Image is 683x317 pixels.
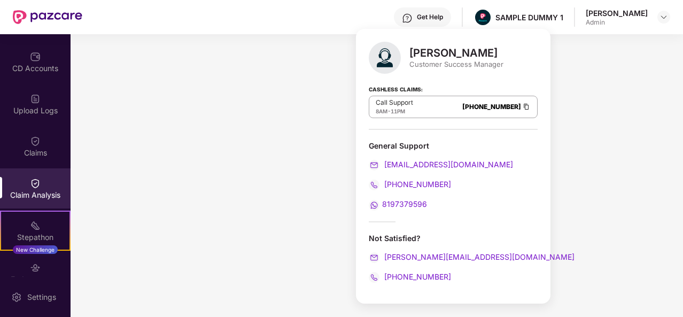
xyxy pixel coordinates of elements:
img: svg+xml;base64,PHN2ZyBpZD0iRW5kb3JzZW1lbnRzIiB4bWxucz0iaHR0cDovL3d3dy53My5vcmcvMjAwMC9zdmciIHdpZH... [30,262,41,273]
a: 8197379596 [369,199,427,208]
span: 8AM [376,108,387,114]
a: [PHONE_NUMBER] [369,272,451,281]
span: [EMAIL_ADDRESS][DOMAIN_NAME] [382,160,513,169]
div: General Support [369,141,538,151]
img: svg+xml;base64,PHN2ZyB4bWxucz0iaHR0cDovL3d3dy53My5vcmcvMjAwMC9zdmciIHdpZHRoPSIyMCIgaGVpZ2h0PSIyMC... [369,200,379,211]
img: svg+xml;base64,PHN2ZyBpZD0iQ0RfQWNjb3VudHMiIGRhdGEtbmFtZT0iQ0QgQWNjb3VudHMiIHhtbG5zPSJodHRwOi8vd3... [30,51,41,62]
div: Customer Success Manager [409,59,503,69]
img: svg+xml;base64,PHN2ZyB4bWxucz0iaHR0cDovL3d3dy53My5vcmcvMjAwMC9zdmciIHhtbG5zOnhsaW5rPSJodHRwOi8vd3... [369,42,401,74]
div: - [376,107,413,115]
div: General Support [369,141,538,211]
div: SAMPLE DUMMY 1 [495,12,563,22]
img: New Pazcare Logo [13,10,82,24]
img: svg+xml;base64,PHN2ZyBpZD0iSGVscC0zMngzMiIgeG1sbnM9Imh0dHA6Ly93d3cudzMub3JnLzIwMDAvc3ZnIiB3aWR0aD... [402,13,413,24]
div: [PERSON_NAME] [409,47,503,59]
strong: Cashless Claims: [369,83,423,95]
span: [PERSON_NAME][EMAIL_ADDRESS][DOMAIN_NAME] [382,252,575,261]
p: Call Support [376,98,413,107]
div: Get Help [417,13,443,21]
img: svg+xml;base64,PHN2ZyB4bWxucz0iaHR0cDovL3d3dy53My5vcmcvMjAwMC9zdmciIHdpZHRoPSIyMCIgaGVpZ2h0PSIyMC... [369,180,379,190]
div: Settings [24,292,59,303]
span: [PHONE_NUMBER] [382,272,451,281]
span: [PHONE_NUMBER] [382,180,451,189]
div: Not Satisfied? [369,233,538,283]
a: [PERSON_NAME][EMAIL_ADDRESS][DOMAIN_NAME] [369,252,575,261]
img: svg+xml;base64,PHN2ZyB4bWxucz0iaHR0cDovL3d3dy53My5vcmcvMjAwMC9zdmciIHdpZHRoPSIyMSIgaGVpZ2h0PSIyMC... [30,220,41,231]
img: svg+xml;base64,PHN2ZyBpZD0iQ2xhaW0iIHhtbG5zPSJodHRwOi8vd3d3LnczLm9yZy8yMDAwL3N2ZyIgd2lkdGg9IjIwIi... [30,136,41,146]
div: Stepathon [1,232,69,243]
span: 8197379596 [382,199,427,208]
div: Not Satisfied? [369,233,538,243]
a: [PHONE_NUMBER] [462,103,521,111]
div: [PERSON_NAME] [586,8,648,18]
div: Admin [586,18,648,27]
img: svg+xml;base64,PHN2ZyBpZD0iRHJvcGRvd24tMzJ4MzIiIHhtbG5zPSJodHRwOi8vd3d3LnczLm9yZy8yMDAwL3N2ZyIgd2... [659,13,668,21]
img: svg+xml;base64,PHN2ZyBpZD0iU2V0dGluZy0yMHgyMCIgeG1sbnM9Imh0dHA6Ly93d3cudzMub3JnLzIwMDAvc3ZnIiB3aW... [11,292,22,303]
img: svg+xml;base64,PHN2ZyB4bWxucz0iaHR0cDovL3d3dy53My5vcmcvMjAwMC9zdmciIHdpZHRoPSIyMCIgaGVpZ2h0PSIyMC... [369,160,379,171]
img: svg+xml;base64,PHN2ZyBpZD0iVXBsb2FkX0xvZ3MiIGRhdGEtbmFtZT0iVXBsb2FkIExvZ3MiIHhtbG5zPSJodHRwOi8vd3... [30,94,41,104]
a: [PHONE_NUMBER] [369,180,451,189]
img: svg+xml;base64,PHN2ZyB4bWxucz0iaHR0cDovL3d3dy53My5vcmcvMjAwMC9zdmciIHdpZHRoPSIyMCIgaGVpZ2h0PSIyMC... [369,252,379,263]
img: Clipboard Icon [522,102,531,111]
img: Pazcare_Alternative_logo-01-01.png [475,10,491,25]
img: svg+xml;base64,PHN2ZyB4bWxucz0iaHR0cDovL3d3dy53My5vcmcvMjAwMC9zdmciIHdpZHRoPSIyMCIgaGVpZ2h0PSIyMC... [369,272,379,283]
img: svg+xml;base64,PHN2ZyBpZD0iQ2xhaW0iIHhtbG5zPSJodHRwOi8vd3d3LnczLm9yZy8yMDAwL3N2ZyIgd2lkdGg9IjIwIi... [30,178,41,189]
span: 11PM [391,108,405,114]
a: [EMAIL_ADDRESS][DOMAIN_NAME] [369,160,513,169]
div: New Challenge [13,245,58,254]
